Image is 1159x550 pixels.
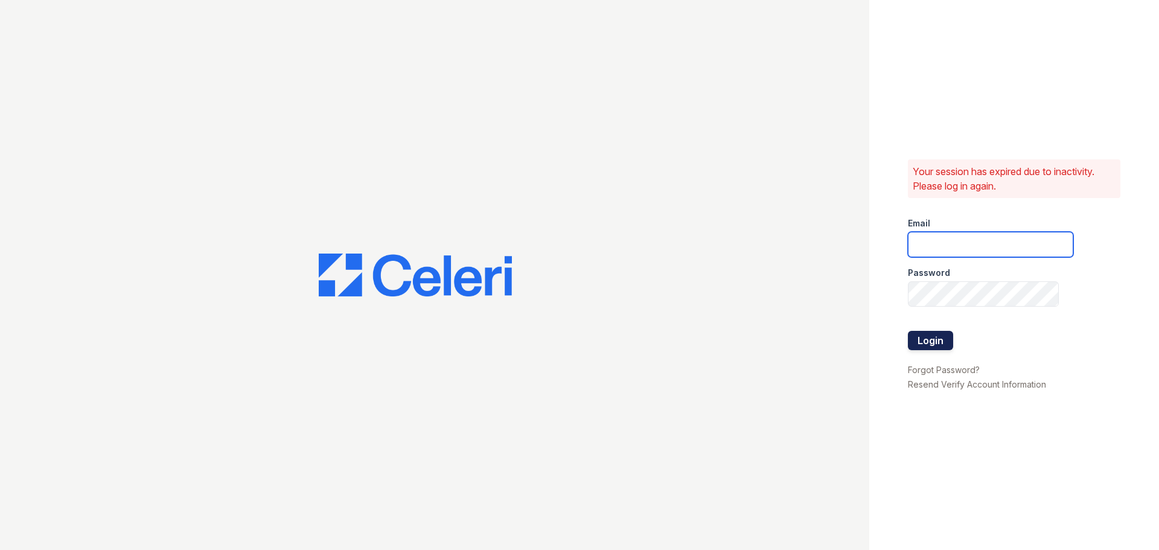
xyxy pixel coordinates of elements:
img: CE_Logo_Blue-a8612792a0a2168367f1c8372b55b34899dd931a85d93a1a3d3e32e68fde9ad4.png [319,254,512,297]
button: Login [908,331,953,350]
label: Password [908,267,950,279]
p: Your session has expired due to inactivity. Please log in again. [913,164,1116,193]
label: Email [908,217,930,229]
a: Forgot Password? [908,365,980,375]
a: Resend Verify Account Information [908,379,1046,389]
